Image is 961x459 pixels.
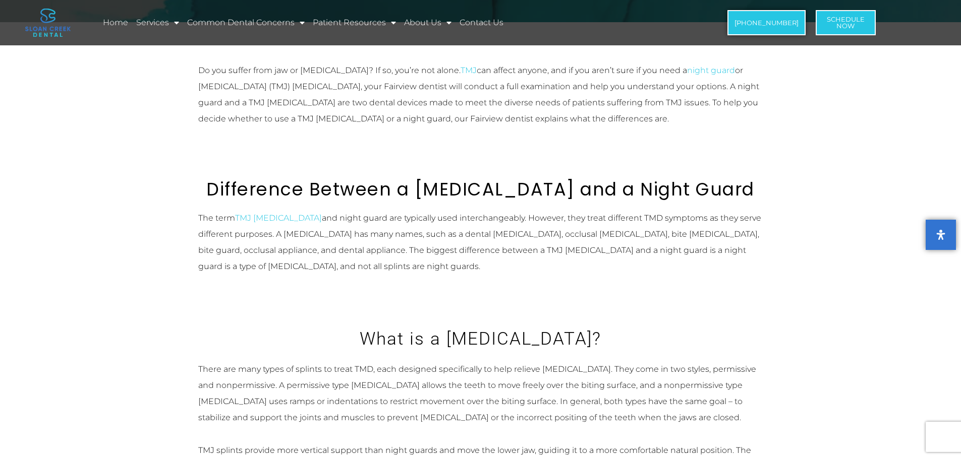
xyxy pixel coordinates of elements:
span: can affect anyone, and if you aren’t sure if you need a [477,65,687,75]
a: TMJ [461,65,477,75]
h2: Difference Between a [MEDICAL_DATA] and a Night Guard [198,179,763,200]
span: and night guard are typically used interchangeably. However, they treat different TMD symptoms as... [198,213,761,271]
span: Schedule Now [827,16,865,29]
nav: Menu [101,11,661,34]
a: About Us [403,11,453,34]
h3: What is a [MEDICAL_DATA]? [198,326,763,351]
span: [PHONE_NUMBER] [734,20,799,26]
a: Contact Us [458,11,505,34]
a: night guard [687,65,735,75]
a: TMJ [MEDICAL_DATA] [235,213,322,223]
a: Patient Resources [311,11,398,34]
a: Common Dental Concerns [186,11,306,34]
button: Open Accessibility Panel [926,220,956,250]
p: There are many types of splints to treat TMD, each designed specifically to help relieve [MEDICAL... [198,361,763,426]
img: logo [25,9,71,37]
a: ScheduleNow [816,10,876,35]
span: Do you suffer from jaw or [MEDICAL_DATA]? If so, you’re not alone. [198,65,461,75]
a: Home [101,11,130,34]
a: Services [135,11,181,34]
a: [PHONE_NUMBER] [727,10,806,35]
span: The term [198,213,235,223]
